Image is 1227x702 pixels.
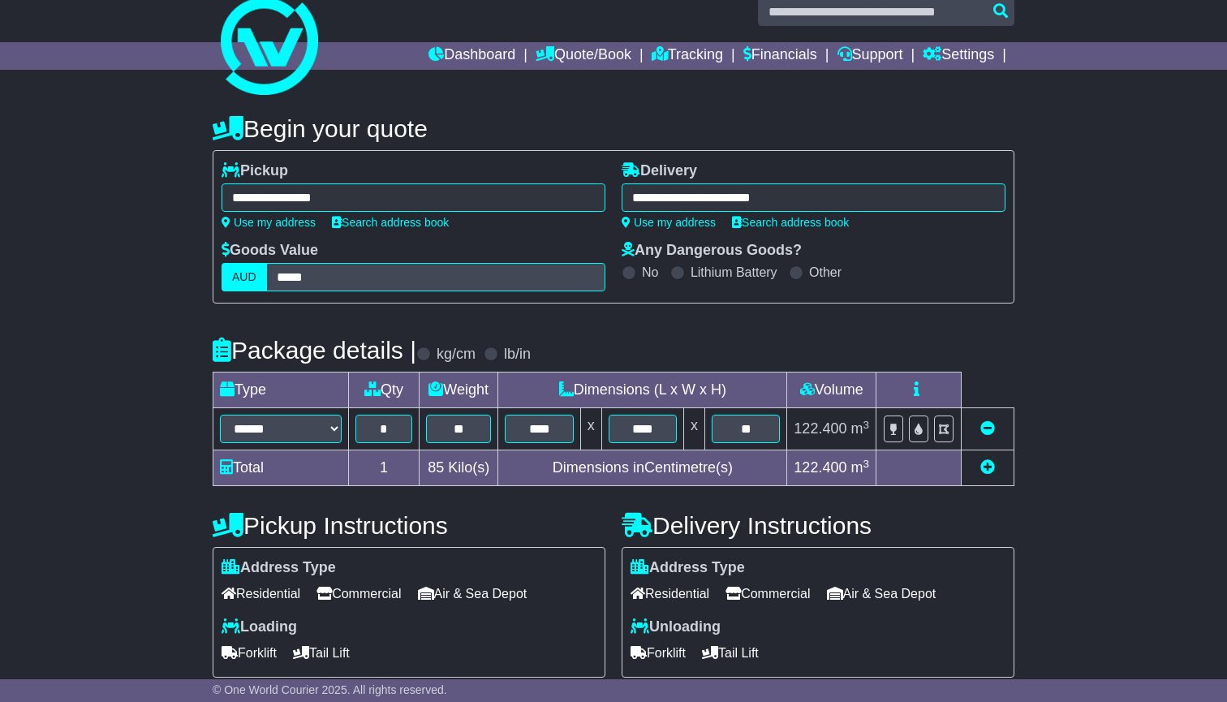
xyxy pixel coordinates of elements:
[622,216,716,229] a: Use my address
[827,581,936,606] span: Air & Sea Depot
[631,581,709,606] span: Residential
[850,420,869,437] span: m
[622,162,697,180] label: Delivery
[213,373,349,408] td: Type
[794,459,846,476] span: 122.400
[222,640,277,665] span: Forklift
[923,42,994,70] a: Settings
[222,581,300,606] span: Residential
[332,216,449,229] a: Search address book
[863,458,869,470] sup: 3
[809,265,842,280] label: Other
[631,618,721,636] label: Unloading
[837,42,903,70] a: Support
[222,162,288,180] label: Pickup
[536,42,631,70] a: Quote/Book
[725,581,810,606] span: Commercial
[498,373,787,408] td: Dimensions (L x W x H)
[622,242,802,260] label: Any Dangerous Goods?
[213,115,1014,142] h4: Begin your quote
[428,459,444,476] span: 85
[622,512,1014,539] h4: Delivery Instructions
[428,42,515,70] a: Dashboard
[222,242,318,260] label: Goods Value
[418,581,527,606] span: Air & Sea Depot
[437,346,476,364] label: kg/cm
[631,559,745,577] label: Address Type
[222,618,297,636] label: Loading
[702,640,759,665] span: Tail Lift
[691,265,777,280] label: Lithium Battery
[863,419,869,431] sup: 3
[850,459,869,476] span: m
[652,42,723,70] a: Tracking
[419,373,498,408] td: Weight
[419,450,498,486] td: Kilo(s)
[213,337,416,364] h4: Package details |
[316,581,401,606] span: Commercial
[980,420,995,437] a: Remove this item
[642,265,658,280] label: No
[222,216,316,229] a: Use my address
[213,683,447,696] span: © One World Courier 2025. All rights reserved.
[222,559,336,577] label: Address Type
[349,373,420,408] td: Qty
[213,512,605,539] h4: Pickup Instructions
[504,346,531,364] label: lb/in
[684,408,705,450] td: x
[222,263,267,291] label: AUD
[293,640,350,665] span: Tail Lift
[787,373,876,408] td: Volume
[498,450,787,486] td: Dimensions in Centimetre(s)
[213,450,349,486] td: Total
[794,420,846,437] span: 122.400
[580,408,601,450] td: x
[732,216,849,229] a: Search address book
[349,450,420,486] td: 1
[980,459,995,476] a: Add new item
[743,42,817,70] a: Financials
[631,640,686,665] span: Forklift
